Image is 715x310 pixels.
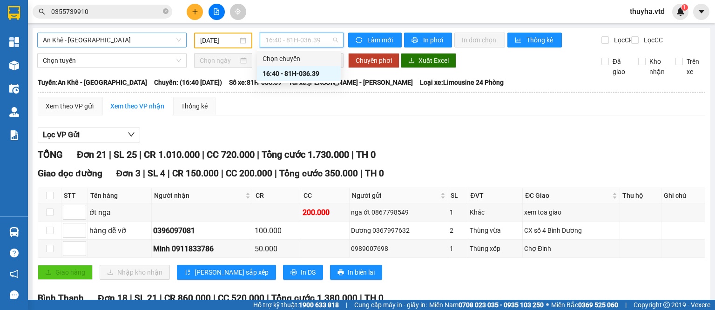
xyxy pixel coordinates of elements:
button: caret-down [693,4,709,20]
span: Hỗ trợ kỹ thuật: [253,300,339,310]
span: SL [89,65,101,78]
span: CR 860.000 [164,293,211,303]
span: Đơn 18 [98,293,128,303]
span: | [625,300,627,310]
div: Minh 0911833786 [153,243,251,255]
div: 1 [450,243,466,254]
div: 16:40 - 81H-036.39 [263,68,335,79]
th: Tên hàng [88,188,152,203]
div: 1 [450,207,466,217]
div: 100.000 [255,225,299,236]
span: Chuyến: (16:40 [DATE]) [154,77,222,88]
button: downloadXuất Excel [401,53,456,68]
button: printerIn DS [283,265,323,280]
b: Tuyến: An Khê - [GEOGRAPHIC_DATA] [38,79,147,86]
span: | [109,149,111,160]
span: | [143,168,145,179]
span: CC 520.000 [218,293,264,303]
button: printerIn biên lai [330,265,382,280]
span: Loại xe: Limousine 24 Phòng [420,77,504,88]
span: | [221,168,223,179]
span: plus [192,8,198,15]
div: Chọn chuyến [263,54,335,64]
div: Xem theo VP gửi [46,101,94,111]
span: ĐC Giao [525,190,610,201]
div: 0396097081 [153,225,251,236]
span: close-circle [163,7,169,16]
div: CX số 4 Bình Dương [524,225,618,236]
span: TH 0 [356,149,376,160]
button: printerIn phơi [404,33,452,47]
span: download [408,57,415,65]
th: Ghi chú [661,188,705,203]
th: STT [61,188,88,203]
img: warehouse-icon [9,61,19,70]
span: sort-ascending [184,269,191,276]
div: 0938066198 [89,30,164,43]
span: printer [290,269,297,276]
th: Thu hộ [620,188,661,203]
span: TH 0 [364,293,384,303]
button: plus [187,4,203,20]
span: Nhận: [89,9,111,19]
th: ĐVT [468,188,523,203]
div: Tên hàng: đồ ăn ( : 1 ) [8,66,164,77]
span: | [213,293,216,303]
span: Cung cấp máy in - giấy in: [354,300,427,310]
div: Xem theo VP nhận [110,101,164,111]
span: question-circle [10,249,19,257]
button: sort-ascending[PERSON_NAME] sắp xếp [177,265,276,280]
span: bar-chart [515,37,523,44]
div: 200.000 [303,207,347,218]
input: Tìm tên, số ĐT hoặc mã đơn [51,7,161,17]
div: 0989007698 [351,243,446,254]
span: ⚪️ [546,303,549,307]
span: Số xe: 81H-036.39 [229,77,282,88]
img: dashboard-icon [9,37,19,47]
span: Gửi: [8,9,22,19]
sup: 1 [681,4,688,11]
span: Bình Thạnh [38,293,84,303]
span: notification [10,270,19,278]
strong: 0708 023 035 - 0935 103 250 [459,301,544,309]
span: SL 4 [148,168,165,179]
span: 16:40 - 81H-036.39 [265,33,338,47]
span: printer [337,269,344,276]
span: [PERSON_NAME] sắp xếp [195,267,269,277]
span: | [202,149,204,160]
span: Giao dọc đường [38,168,102,179]
span: | [257,149,259,160]
span: Tổng cước 350.000 [279,168,358,179]
div: Bình Thạnh [89,8,164,19]
span: Tổng cước 1.730.000 [262,149,349,160]
span: In DS [301,267,316,277]
span: Người nhận [154,190,243,201]
span: Đơn 21 [77,149,107,160]
span: | [360,293,362,303]
span: In phơi [423,35,445,45]
div: 0343755811 [8,30,82,43]
span: Lọc CC [640,35,664,45]
span: | [351,149,354,160]
span: 1 [683,4,686,11]
div: Dương 0367997632 [351,225,446,236]
button: syncLàm mới [348,33,402,47]
span: Chọn tuyến [43,54,181,67]
img: warehouse-icon [9,84,19,94]
span: | [275,168,277,179]
div: 40.000 [7,49,84,60]
div: xem toa giao [524,207,618,217]
span: TỔNG [38,149,63,160]
input: Chọn ngày [200,55,238,66]
button: uploadGiao hàng [38,265,93,280]
span: search [39,8,45,15]
div: hàng dễ vỡ [89,225,150,236]
button: downloadNhập kho nhận [100,265,170,280]
div: 2 [450,225,466,236]
div: Chợ Đình [524,243,618,254]
span: printer [411,37,419,44]
span: | [346,300,347,310]
span: CR 150.000 [172,168,219,179]
div: ánh [89,19,164,30]
button: Lọc VP Gửi [38,128,140,142]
